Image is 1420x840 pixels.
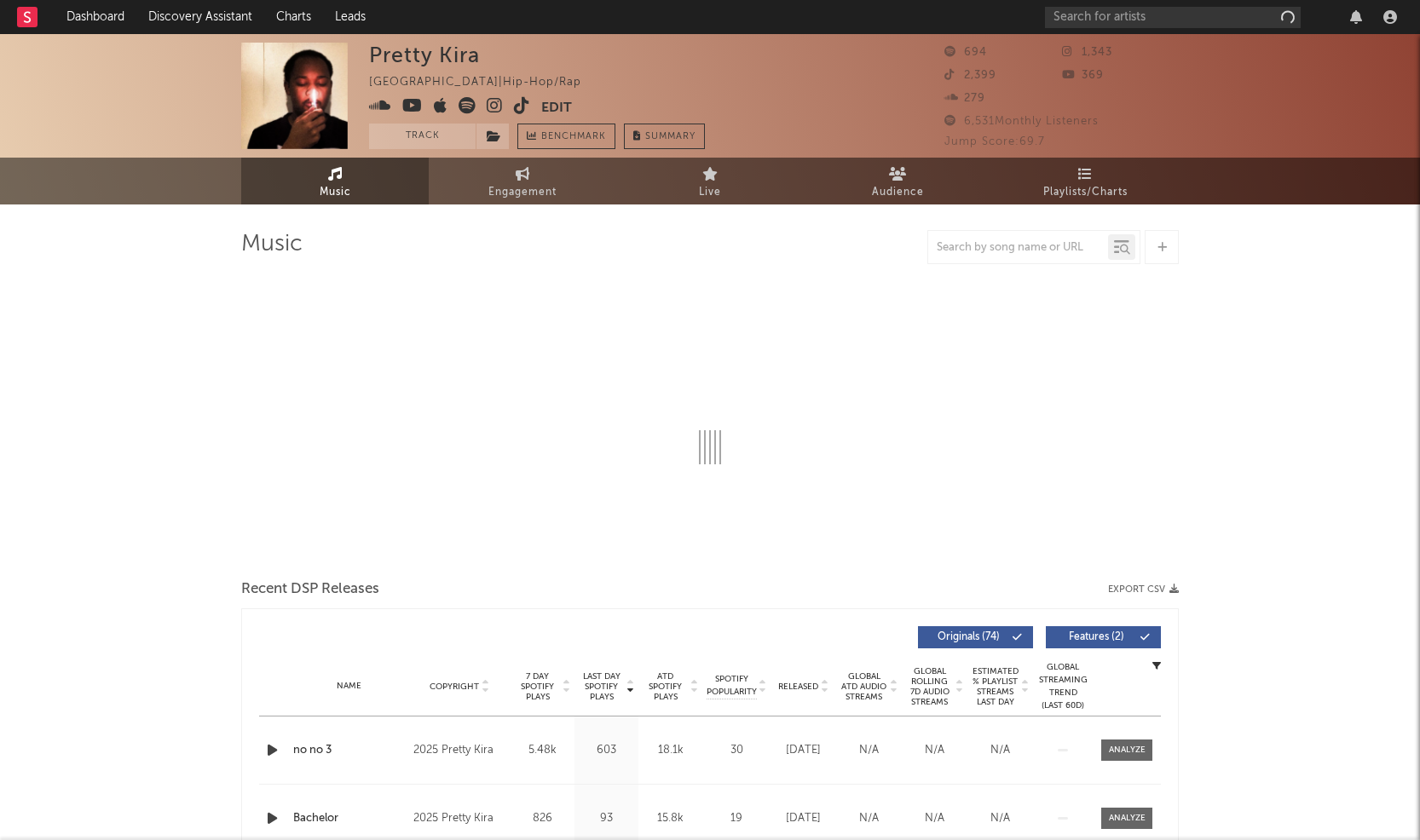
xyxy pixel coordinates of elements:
[906,666,953,707] span: Global Rolling 7D Audio Streams
[929,632,1007,642] span: Originals ( 74 )
[515,810,570,827] div: 826
[541,97,572,118] button: Edit
[616,158,804,204] a: Live
[775,742,832,759] div: [DATE]
[293,742,405,759] a: no no 3
[991,158,1179,204] a: Playlists/Charts
[707,742,766,759] div: 30
[972,810,1029,827] div: N/A
[872,182,924,203] span: Audience
[918,626,1033,648] button: Originals(74)
[944,116,1099,127] span: 6,531 Monthly Listeners
[579,671,624,702] span: Last Day Spotify Plays
[579,742,634,759] div: 603
[1046,626,1161,648] button: Features(2)
[1043,182,1128,203] span: Playlists/Charts
[430,682,479,692] span: Copyright
[699,182,721,203] span: Live
[1062,47,1112,58] span: 1,343
[413,740,506,761] div: 2025 Pretty Kira
[840,810,898,827] div: N/A
[972,742,1029,759] div: N/A
[707,673,757,699] span: Spotify Popularity
[1037,661,1088,712] div: Global Streaming Trend (Last 60D)
[429,158,616,204] a: Engagement
[320,182,351,203] span: Music
[804,158,991,204] a: Audience
[488,182,557,203] span: Engagement
[643,671,688,702] span: ATD Spotify Plays
[541,127,606,147] span: Benchmark
[517,124,615,149] a: Benchmark
[906,742,963,759] div: N/A
[369,43,480,67] div: Pretty Kira
[515,671,560,702] span: 7 Day Spotify Plays
[515,742,570,759] div: 5.48k
[643,742,698,759] div: 18.1k
[293,680,405,693] div: Name
[1062,70,1104,81] span: 369
[944,136,1045,147] span: Jump Score: 69.7
[1057,632,1135,642] span: Features ( 2 )
[944,47,987,58] span: 694
[840,742,898,759] div: N/A
[413,808,506,829] div: 2025 Pretty Kira
[369,72,601,93] div: [GEOGRAPHIC_DATA] | Hip-Hop/Rap
[972,666,1019,707] span: Estimated % Playlist Streams Last Day
[906,810,963,827] div: N/A
[840,671,887,702] span: Global ATD Audio Streams
[643,810,698,827] div: 15.8k
[1045,7,1301,28] input: Search for artists
[1108,584,1179,595] button: Export CSV
[241,579,379,600] span: Recent DSP Releases
[778,682,818,692] span: Released
[944,93,985,104] span: 279
[293,810,405,827] a: Bachelor
[775,810,832,827] div: [DATE]
[579,810,634,827] div: 93
[928,241,1108,255] input: Search by song name or URL
[645,132,696,141] span: Summary
[624,124,705,149] button: Summary
[241,158,429,204] a: Music
[707,810,766,827] div: 19
[944,70,996,81] span: 2,399
[369,124,476,149] button: Track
